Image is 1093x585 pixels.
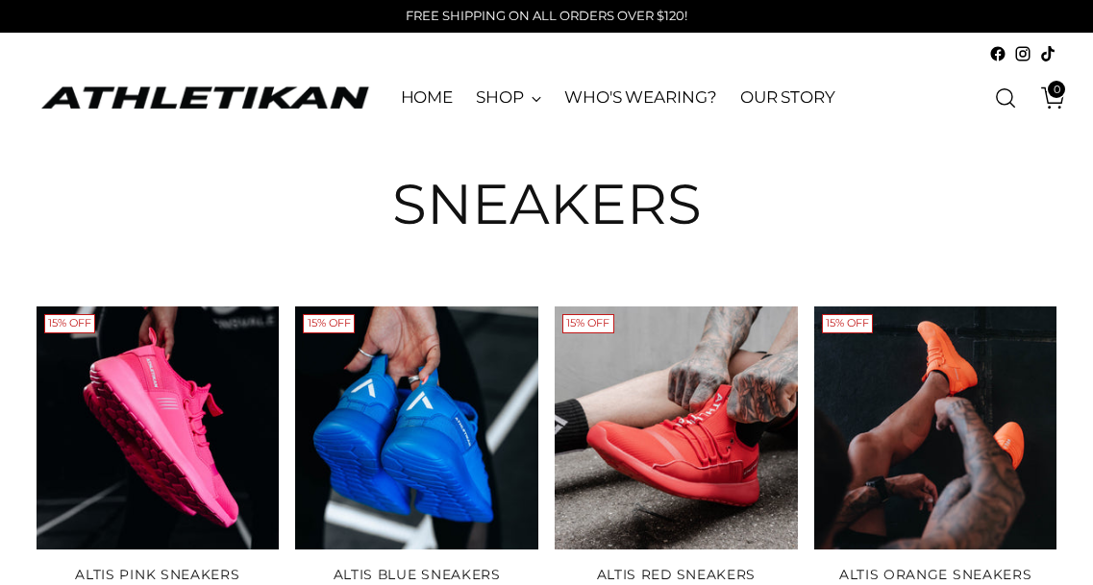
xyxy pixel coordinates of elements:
[476,77,541,119] a: SHOP
[839,567,1032,582] a: ALTIS Orange Sneakers
[75,567,239,582] a: ALTIS Pink Sneakers
[1048,81,1065,98] span: 0
[37,306,280,549] a: ALTIS Pink Sneakers
[1027,79,1065,117] a: Open cart modal
[406,7,687,26] p: FREE SHIPPING ON ALL ORDERS OVER $120!
[392,174,702,235] h1: Sneakers
[597,567,756,582] a: ALTIS Red Sneakers
[986,79,1025,117] a: Open search modal
[740,77,835,119] a: OUR STORY
[37,83,373,112] a: ATHLETIKAN
[401,77,454,119] a: HOME
[564,77,717,119] a: WHO'S WEARING?
[295,306,538,549] a: ALTIS Blue Sneakers
[814,306,1057,549] a: ALTIS Orange Sneakers
[555,306,798,549] a: ALTIS Red Sneakers
[334,567,501,582] a: ALTIS Blue Sneakers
